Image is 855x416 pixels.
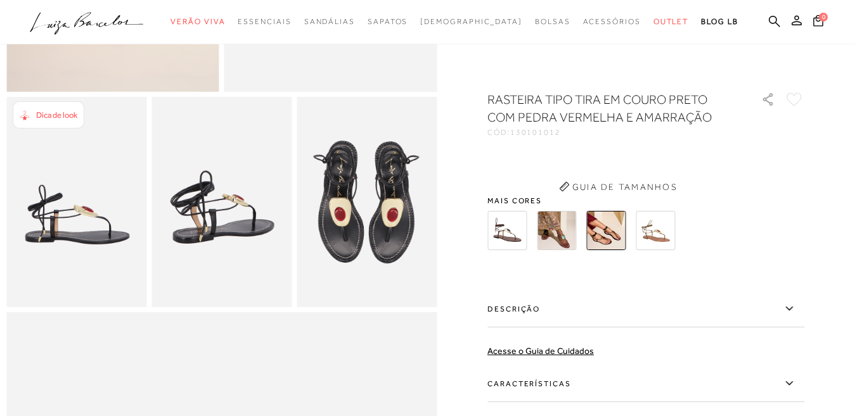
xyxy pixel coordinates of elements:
img: RASTEIRA TIPO TIRA EM COURO CAFÉ COM PEDRA AZUL E AMARRAÇÃO [487,211,527,250]
img: RASTEIRA TIPO TIRA EM COURO CARAMELO COM PEDRA TURQUESA E AMARRAÇÃO [537,211,576,250]
button: 0 [809,14,827,31]
span: Essenciais [238,17,291,26]
a: BLOG LB [701,10,738,34]
span: Bolsas [535,17,570,26]
img: image [6,97,146,307]
label: Descrição [487,291,804,327]
a: categoryNavScreenReaderText [368,10,408,34]
label: Características [487,365,804,402]
img: image [297,97,437,307]
img: image [151,97,292,307]
span: Sapatos [368,17,408,26]
span: 130101012 [510,128,561,137]
span: [DEMOGRAPHIC_DATA] [420,17,522,26]
span: Verão Viva [170,17,225,26]
span: 0 [819,13,828,22]
span: Outlet [653,17,689,26]
a: categoryNavScreenReaderText [653,10,689,34]
div: CÓD: [487,129,741,136]
a: categoryNavScreenReaderText [583,10,641,34]
span: BLOG LB [701,17,738,26]
a: categoryNavScreenReaderText [535,10,570,34]
h1: RASTEIRA TIPO TIRA EM COURO PRETO COM PEDRA VERMELHA E AMARRAÇÃO [487,91,725,126]
span: Mais cores [487,197,804,205]
a: categoryNavScreenReaderText [304,10,355,34]
img: RASTEIRA TIPO TIRA EM COURO PRETO COM PEDRA VERMELHA E AMARRAÇÃO [586,211,626,250]
a: categoryNavScreenReaderText [170,10,225,34]
span: Sandálias [304,17,355,26]
button: Guia de Tamanhos [555,177,681,197]
span: Dica de look [36,110,77,120]
span: Acessórios [583,17,641,26]
img: RASTEIRA TIPO TIRA EM COURO VERDE ASPARGO COM PEDRA MARROM E AMARRAÇÃO [636,211,675,250]
a: noSubCategoriesText [420,10,522,34]
a: Acesse o Guia de Cuidados [487,346,594,356]
a: categoryNavScreenReaderText [238,10,291,34]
